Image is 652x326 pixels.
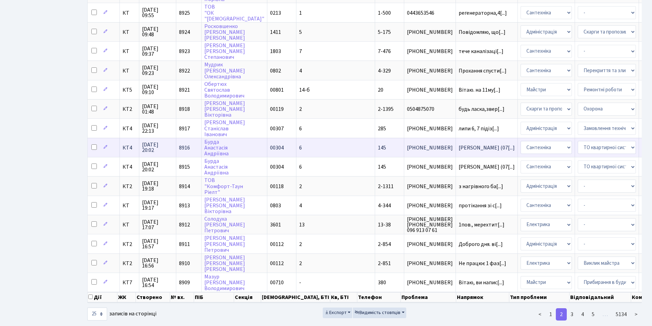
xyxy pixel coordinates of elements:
a: < [534,308,546,321]
span: 8913 [179,202,190,209]
span: КТ5 [123,87,136,93]
span: 6 [299,125,302,132]
span: 2 [299,240,302,248]
span: 00119 [270,105,284,113]
button: Видимість стовпців [353,308,406,318]
a: 5 [588,308,599,321]
a: 2 [556,308,567,321]
span: 8911 [179,240,190,248]
span: КТ [123,68,136,74]
span: КТ2 [123,261,136,266]
span: Не працює 1 фаз[...] [459,260,506,267]
span: 1пов., мерехтит[...] [459,221,504,229]
th: Тип проблеми [509,292,570,302]
a: [PERSON_NAME][PERSON_NAME][PERSON_NAME] [204,254,245,273]
th: Проблема [401,292,456,302]
span: 00304 [270,163,284,171]
span: 0443653546 [407,10,453,16]
span: 2-1395 [378,105,394,113]
th: ПІБ [194,292,234,302]
span: [PHONE_NUMBER] [407,261,453,266]
a: БурдаАнастасіяАндріївна [204,138,229,157]
select: записів на сторінці [87,308,107,321]
span: 0803 [270,202,281,209]
span: [DATE] 16:56 [142,258,173,269]
a: Солодуха[PERSON_NAME]Петрович [204,215,245,234]
span: 8921 [179,86,190,94]
span: 7 [299,48,302,55]
span: 2-851 [378,260,391,267]
a: [PERSON_NAME][PERSON_NAME]Петрович [204,235,245,254]
span: [DATE] 16:57 [142,238,173,249]
span: 3601 [270,221,281,229]
span: 5-175 [378,28,391,36]
span: КТ [123,203,136,208]
th: Секція [234,292,261,302]
span: КТ2 [123,106,136,112]
span: [PHONE_NUMBER] [407,68,453,74]
span: КТ [123,29,136,35]
span: 00304 [270,144,284,152]
span: 4 [299,67,302,75]
th: Напрямок [456,292,509,302]
button: Експорт [323,308,353,318]
span: [DATE] 01:48 [142,104,173,115]
a: Мудрик[PERSON_NAME]Олександрівна [204,61,245,80]
span: [DATE] 16:54 [142,277,173,288]
span: 8917 [179,125,190,132]
span: [PHONE_NUMBER] [407,203,453,208]
a: [PERSON_NAME][PERSON_NAME]Вікторівна [204,100,245,119]
a: Росковшенко[PERSON_NAME][PERSON_NAME] [204,23,245,42]
span: 00112 [270,260,284,267]
th: Телефон [357,292,401,302]
span: 00118 [270,183,284,190]
span: липи 6, 7 підіз[...] [459,125,499,132]
span: 2-854 [378,240,391,248]
span: - [299,279,301,286]
a: [PERSON_NAME][PERSON_NAME]Вікторівна [204,196,245,215]
a: ТОВ"ОК"[DEMOGRAPHIC_DATA]" [204,3,264,23]
span: [PHONE_NUMBER] [407,126,453,131]
span: Доброго дня. ві[...] [459,240,503,248]
span: КТ [123,49,136,54]
span: 1803 [270,48,281,55]
span: КТ [123,10,136,16]
span: [DATE] 19:18 [142,181,173,192]
span: 00801 [270,86,284,94]
span: [PHONE_NUMBER] [PHONE_NUMBER] 096 913 07 61 [407,217,453,233]
a: БурдаАнастасіяАндріївна [204,157,229,177]
label: записів на сторінці [87,308,156,321]
span: [PERSON_NAME] (07[...] [459,163,515,171]
span: [DATE] 22:13 [142,123,173,134]
span: 4 [299,202,302,209]
span: [PHONE_NUMBER] [407,184,453,189]
span: [DATE] 09:10 [142,84,173,95]
span: протікання зі с[...] [459,202,502,209]
span: [PHONE_NUMBER] [407,242,453,247]
span: тече каналізаці[...] [459,48,503,55]
span: КТ4 [123,145,136,151]
span: 6 [299,144,302,152]
span: 145 [378,163,386,171]
span: 8915 [179,163,190,171]
span: регенераторна,4[...] [459,9,507,17]
span: КТ [123,222,136,227]
a: 5134 [612,308,631,321]
a: [PERSON_NAME][PERSON_NAME]Степанович [204,42,245,61]
a: ОбертюхСвятославВолодимирович [204,80,244,100]
th: [DEMOGRAPHIC_DATA], БТІ [261,292,330,302]
span: 13-38 [378,221,391,229]
span: 2 [299,260,302,267]
span: 1411 [270,28,281,36]
a: [PERSON_NAME]СтаніславІванович [204,119,245,138]
span: Експорт [324,309,347,316]
span: 00112 [270,240,284,248]
span: [DATE] 09:37 [142,46,173,57]
a: > [630,308,642,321]
span: Повідомляю, що[...] [459,28,506,36]
span: 6 [299,163,302,171]
span: 0213 [270,9,281,17]
span: 00307 [270,125,284,132]
a: ТОВ"Комфорт-ТаунРіелт" [204,177,243,196]
a: 4 [577,308,588,321]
